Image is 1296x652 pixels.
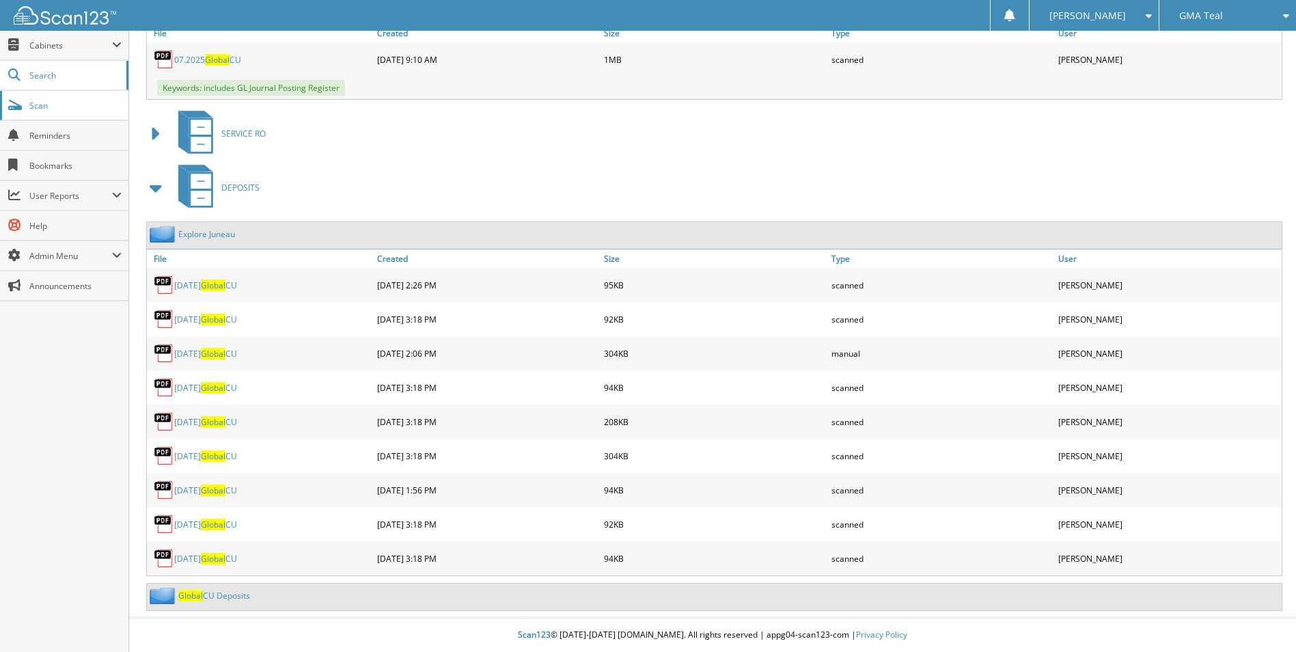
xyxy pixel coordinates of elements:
[174,416,237,428] a: [DATE]GlobalCU
[157,80,345,96] span: Keywords: includes GL Journal Posting Register
[1055,46,1282,73] div: [PERSON_NAME]
[828,249,1055,268] a: Type
[601,24,827,42] a: Size
[601,249,827,268] a: Size
[129,619,1296,652] div: © [DATE]-[DATE] [DOMAIN_NAME]. All rights reserved | appg04-scan123-com |
[1055,545,1282,572] div: [PERSON_NAME]
[29,100,122,111] span: Scan
[154,480,174,500] img: PDF.png
[856,629,907,640] a: Privacy Policy
[174,553,237,565] a: [DATE]GlobalCU
[374,408,601,435] div: [DATE] 3:18 PM
[828,46,1055,73] div: scanned
[150,226,178,243] img: folder2.png
[374,249,601,268] a: Created
[14,6,116,25] img: scan123-logo-white.svg
[601,46,827,73] div: 1MB
[178,590,203,601] span: Global
[374,24,601,42] a: Created
[174,280,237,291] a: [DATE]GlobalCU
[828,545,1055,572] div: scanned
[374,46,601,73] div: [DATE] 9:10 AM
[147,24,374,42] a: File
[374,511,601,538] div: [DATE] 3:18 PM
[201,314,225,325] span: Global
[518,629,551,640] span: Scan123
[174,314,237,325] a: [DATE]GlobalCU
[29,190,112,202] span: User Reports
[201,485,225,496] span: Global
[1179,12,1223,20] span: GMA Teal
[601,442,827,470] div: 304KB
[150,587,178,604] img: folder2.png
[29,280,122,292] span: Announcements
[828,374,1055,401] div: scanned
[174,450,237,462] a: [DATE]GlobalCU
[601,305,827,333] div: 92KB
[174,382,237,394] a: [DATE]GlobalCU
[201,519,225,530] span: Global
[154,343,174,364] img: PDF.png
[374,374,601,401] div: [DATE] 3:18 PM
[170,107,266,161] a: SERVICE RO
[1055,271,1282,299] div: [PERSON_NAME]
[601,340,827,367] div: 304KB
[828,271,1055,299] div: scanned
[828,340,1055,367] div: manual
[601,511,827,538] div: 92KB
[601,374,827,401] div: 94KB
[828,408,1055,435] div: scanned
[221,182,260,193] span: DEPOSITS
[154,446,174,466] img: PDF.png
[1055,442,1282,470] div: [PERSON_NAME]
[221,128,266,139] span: SERVICE RO
[29,40,112,51] span: Cabinets
[374,545,601,572] div: [DATE] 3:18 PM
[154,514,174,534] img: PDF.png
[828,442,1055,470] div: scanned
[1055,305,1282,333] div: [PERSON_NAME]
[374,340,601,367] div: [DATE] 2:06 PM
[29,70,120,81] span: Search
[154,49,174,70] img: PDF.png
[154,377,174,398] img: PDF.png
[1055,511,1282,538] div: [PERSON_NAME]
[1228,586,1296,652] iframe: Chat Widget
[1049,12,1126,20] span: [PERSON_NAME]
[174,54,241,66] a: 07.2025GlobalCU
[374,305,601,333] div: [DATE] 3:18 PM
[170,161,260,215] a: DEPOSITS
[174,348,237,359] a: [DATE]GlobalCU
[147,249,374,268] a: File
[1055,374,1282,401] div: [PERSON_NAME]
[174,485,237,496] a: [DATE]GlobalCU
[154,309,174,329] img: PDF.png
[154,275,174,295] img: PDF.png
[178,228,235,240] a: Explore Juneau
[828,24,1055,42] a: Type
[601,271,827,299] div: 95KB
[828,476,1055,504] div: scanned
[201,416,225,428] span: Global
[601,476,827,504] div: 94KB
[29,220,122,232] span: Help
[828,511,1055,538] div: scanned
[601,408,827,435] div: 208KB
[201,553,225,565] span: Global
[29,160,122,172] span: Bookmarks
[174,519,237,530] a: [DATE]GlobalCU
[1055,24,1282,42] a: User
[29,130,122,141] span: Reminders
[1055,249,1282,268] a: User
[201,280,225,291] span: Global
[178,590,250,601] a: GlobalCU Deposits
[154,548,174,569] img: PDF.png
[1055,476,1282,504] div: [PERSON_NAME]
[828,305,1055,333] div: scanned
[205,54,230,66] span: Global
[201,382,225,394] span: Global
[374,476,601,504] div: [DATE] 1:56 PM
[1055,340,1282,367] div: [PERSON_NAME]
[374,442,601,470] div: [DATE] 3:18 PM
